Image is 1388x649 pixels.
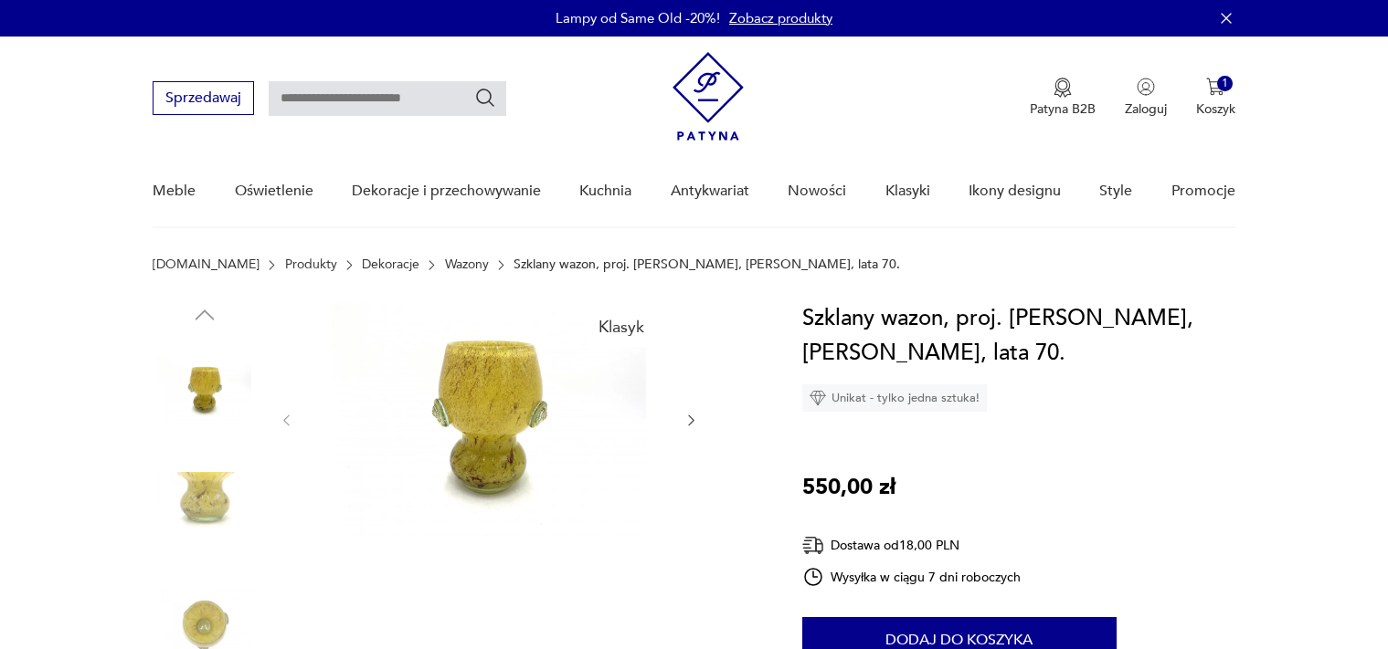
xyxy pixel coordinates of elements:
img: Zdjęcie produktu Szklany wazon, proj. Wiesław Sawczuk, Łysa Góra, lata 70. [313,301,665,536]
img: Zdjęcie produktu Szklany wazon, proj. Wiesław Sawczuk, Łysa Góra, lata 70. [153,455,257,559]
a: Dekoracje i przechowywanie [352,156,541,226]
div: Dostawa od 18,00 PLN [802,534,1022,557]
a: Antykwariat [671,156,749,226]
img: Patyna - sklep z meblami i dekoracjami vintage [673,52,744,141]
div: Unikat - tylko jedna sztuka! [802,384,987,412]
img: Ikona dostawy [802,534,824,557]
img: Ikona diamentu [810,390,826,406]
p: Patyna B2B [1030,100,1096,118]
div: Wysyłka w ciągu 7 dni roboczych [802,566,1022,588]
a: Kuchnia [579,156,631,226]
div: Klasyk [588,309,655,347]
img: Ikonka użytkownika [1137,78,1155,96]
a: Dekoracje [362,257,419,272]
div: 1 [1217,76,1233,91]
button: Patyna B2B [1030,78,1096,118]
a: Klasyki [885,156,930,226]
button: Sprzedawaj [153,81,254,115]
a: Ikona medaluPatyna B2B [1030,78,1096,118]
p: 550,00 zł [802,470,895,505]
p: Koszyk [1196,100,1235,118]
button: Zaloguj [1125,78,1167,118]
a: Wazony [445,257,489,272]
button: 1Koszyk [1196,78,1235,118]
button: Szukaj [474,87,496,109]
a: Nowości [788,156,846,226]
img: Ikona medalu [1054,78,1072,98]
a: [DOMAIN_NAME] [153,257,260,272]
a: Zobacz produkty [729,9,832,27]
a: Ikony designu [969,156,1061,226]
a: Produkty [285,257,337,272]
a: Style [1099,156,1132,226]
a: Meble [153,156,196,226]
h1: Szklany wazon, proj. [PERSON_NAME], [PERSON_NAME], lata 70. [802,301,1235,371]
p: Szklany wazon, proj. [PERSON_NAME], [PERSON_NAME], lata 70. [514,257,900,272]
img: Ikona koszyka [1206,78,1224,96]
a: Promocje [1171,156,1235,226]
p: Zaloguj [1125,100,1167,118]
a: Oświetlenie [235,156,313,226]
img: Zdjęcie produktu Szklany wazon, proj. Wiesław Sawczuk, Łysa Góra, lata 70. [153,338,257,442]
p: Lampy od Same Old -20%! [556,9,720,27]
a: Sprzedawaj [153,93,254,106]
